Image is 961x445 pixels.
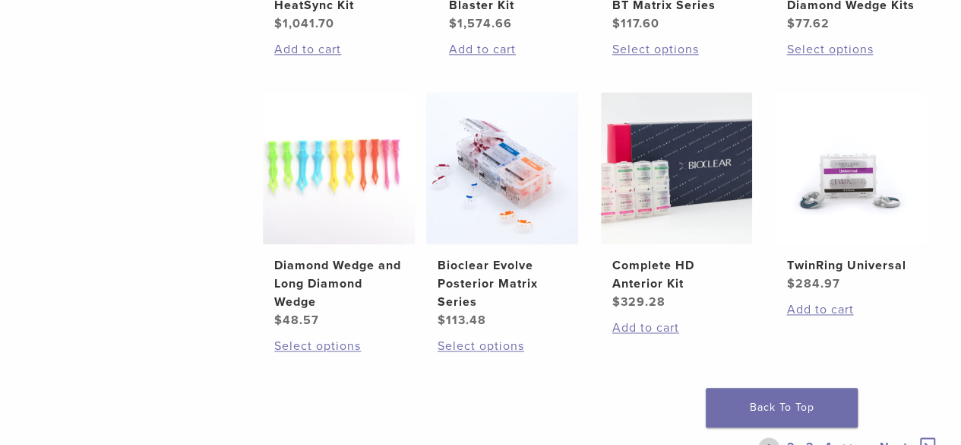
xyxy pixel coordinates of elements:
[786,300,915,319] a: Add to cart: “TwinRing Universal”
[786,16,795,31] span: $
[274,16,283,31] span: $
[612,40,741,59] a: Select options for “BT Matrix Series”
[612,256,741,293] h2: Complete HD Anterior Kit
[274,40,403,59] a: Add to cart: “HeatSync Kit”
[274,16,334,31] bdi: 1,041.70
[786,276,839,291] bdi: 284.97
[438,337,567,355] a: Select options for “Bioclear Evolve Posterior Matrix Series”
[438,256,567,311] h2: Bioclear Evolve Posterior Matrix Series
[612,16,621,31] span: $
[438,313,486,328] bdi: 113.48
[426,92,578,244] img: Bioclear Evolve Posterior Matrix Series
[449,16,457,31] span: $
[438,313,446,328] span: $
[263,92,415,329] a: Diamond Wedge and Long Diamond WedgeDiamond Wedge and Long Diamond Wedge $48.57
[612,294,665,310] bdi: 329.28
[274,256,403,311] h2: Diamond Wedge and Long Diamond Wedge
[775,92,927,293] a: TwinRing UniversalTwinRing Universal $284.97
[612,16,659,31] bdi: 117.60
[601,92,753,311] a: Complete HD Anterior KitComplete HD Anterior Kit $329.28
[786,256,915,275] h2: TwinRing Universal
[449,40,578,59] a: Add to cart: “Blaster Kit”
[612,294,621,310] span: $
[775,92,927,244] img: TwinRing Universal
[449,16,512,31] bdi: 1,574.66
[274,313,283,328] span: $
[786,276,795,291] span: $
[426,92,578,329] a: Bioclear Evolve Posterior Matrix SeriesBioclear Evolve Posterior Matrix Series $113.48
[263,92,415,244] img: Diamond Wedge and Long Diamond Wedge
[601,92,753,244] img: Complete HD Anterior Kit
[274,313,319,328] bdi: 48.57
[786,40,915,59] a: Select options for “Diamond Wedge Kits”
[706,388,858,428] a: Back To Top
[786,16,829,31] bdi: 77.62
[274,337,403,355] a: Select options for “Diamond Wedge and Long Diamond Wedge”
[612,319,741,337] a: Add to cart: “Complete HD Anterior Kit”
